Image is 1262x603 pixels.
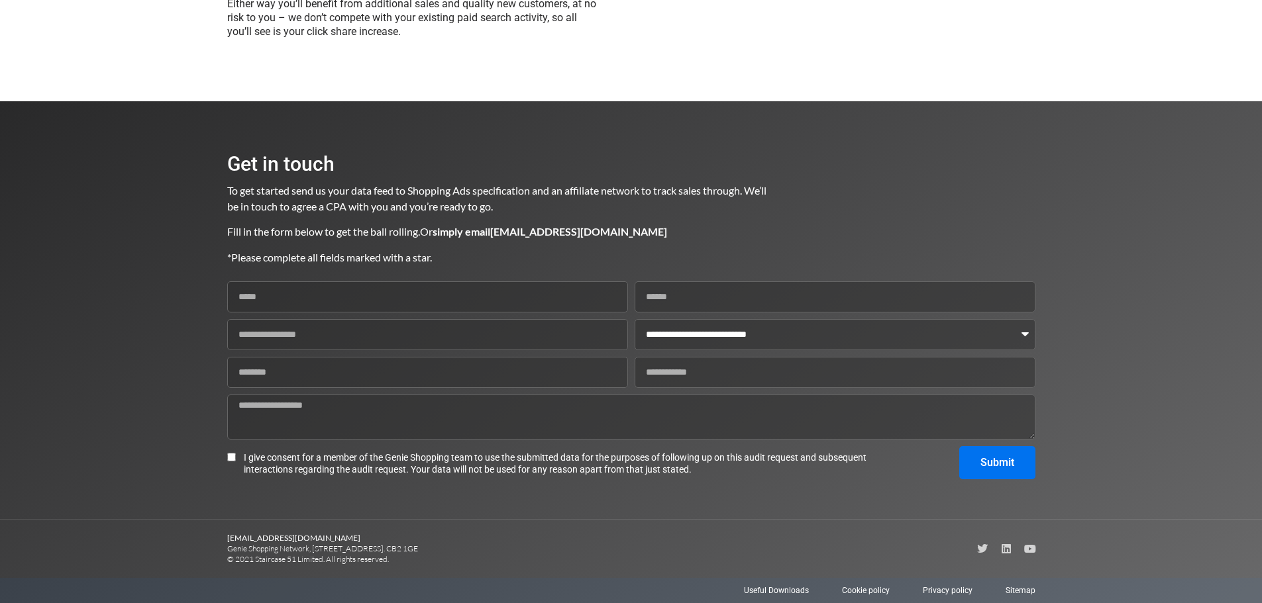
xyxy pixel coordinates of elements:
p: Genie Shopping Network, [STREET_ADDRESS]. CB2 1GE © 2021 Staircase 51 Limited. All rights reserved. [227,533,631,565]
a: Privacy policy [923,584,973,596]
h2: Get in touch [227,154,768,174]
a: Sitemap [1006,584,1035,596]
a: Useful Downloads [744,584,809,596]
p: *Please complete all fields marked with a star. [227,250,768,265]
a: Cookie policy [842,584,890,596]
span: Submit [980,457,1014,468]
span: To get started send us your data feed to Shopping Ads specification and an affiliate network to t... [227,184,768,212]
b: [EMAIL_ADDRESS][DOMAIN_NAME] [227,533,360,543]
span: I give consent for a member of the Genie Shopping team to use the submitted data for the purposes... [244,451,872,475]
span: Fill in the form below to get the ball rolling. [227,225,420,238]
span: Or [420,225,667,238]
b: simply email [EMAIL_ADDRESS][DOMAIN_NAME] [433,225,667,238]
button: Submit [959,446,1035,479]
